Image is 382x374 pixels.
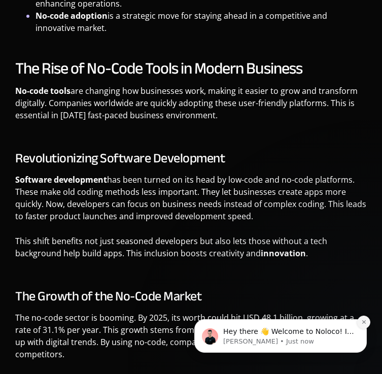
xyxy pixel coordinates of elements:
p: are changing how businesses work, making it easier to grow and transform digitally. Companies wor... [15,85,367,129]
h3: The Growth of the No-Code Market [15,286,367,307]
strong: Software development [15,174,107,185]
h3: Revolutionizing Software Development [15,148,367,168]
p: This shift benefits not just seasoned developers but also lets those without a tech background he... [15,235,367,267]
p: Hey there 👋 Welcome to Noloco! If you have any questions, just reply to this message. [GEOGRAPHIC... [44,72,175,82]
strong: No-code adoption [36,10,108,21]
p: The no-code sector is booming. By 2025, its worth could hit USD 48.1 billion, growing at a rate o... [15,312,367,368]
strong: innovation [261,248,306,259]
strong: No-code tools [15,85,71,96]
li: is a strategic move for staying ahead in a competitive and innovative market. [36,10,367,34]
div: message notification from Darragh, Just now. Hey there 👋 Welcome to Noloco! If you have any quest... [15,64,188,97]
iframe: Intercom notifications message [179,255,382,369]
p: Message from Darragh, sent Just now [44,82,175,91]
h2: The Rise of No-Code Tools in Modern Business [15,58,367,79]
p: has been turned on its head by low-code and no-code platforms. These make old coding methods less... [15,174,367,230]
button: Dismiss notification [178,60,191,74]
img: Profile image for Darragh [23,73,39,89]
